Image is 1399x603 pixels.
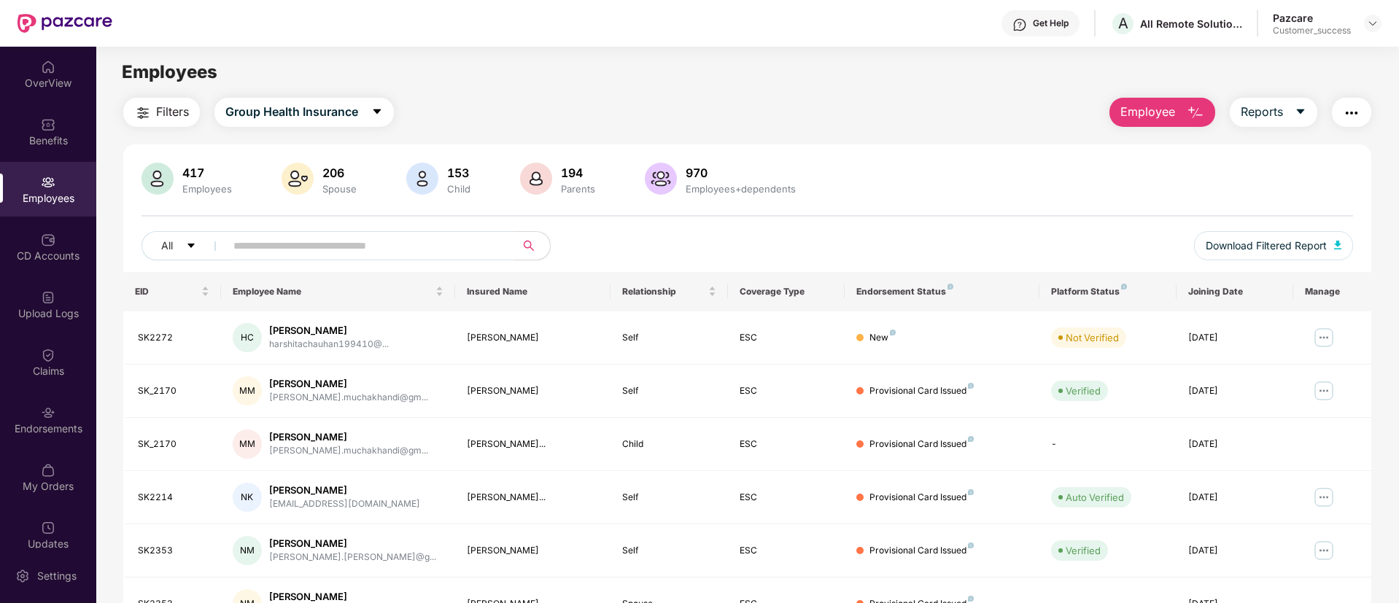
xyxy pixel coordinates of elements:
[869,544,974,558] div: Provisional Card Issued
[138,384,209,398] div: SK_2170
[467,491,600,505] div: [PERSON_NAME]...
[1066,543,1101,558] div: Verified
[683,166,799,180] div: 970
[1295,106,1306,119] span: caret-down
[269,497,420,511] div: [EMAIL_ADDRESS][DOMAIN_NAME]
[467,437,600,451] div: [PERSON_NAME]...
[740,331,833,345] div: ESC
[558,166,598,180] div: 194
[138,437,209,451] div: SK_2170
[41,60,55,74] img: svg+xml;base64,PHN2ZyBpZD0iSG9tZSIgeG1sbnM9Imh0dHA6Ly93d3cudzMub3JnLzIwMDAvc3ZnIiB3aWR0aD0iMjAiIG...
[1367,17,1379,29] img: svg+xml;base64,PHN2ZyBpZD0iRHJvcGRvd24tMzJ4MzIiIHhtbG5zPSJodHRwOi8vd3d3LnczLm9yZy8yMDAwL3N2ZyIgd2...
[1066,330,1119,345] div: Not Verified
[740,384,833,398] div: ESC
[122,61,217,82] span: Employees
[740,491,833,505] div: ESC
[371,106,383,119] span: caret-down
[1140,17,1242,31] div: All Remote Solutions Private Limited
[1066,384,1101,398] div: Verified
[622,331,716,345] div: Self
[269,377,428,391] div: [PERSON_NAME]
[233,429,262,459] div: MM
[444,183,473,195] div: Child
[890,330,896,335] img: svg+xml;base64,PHN2ZyB4bWxucz0iaHR0cDovL3d3dy53My5vcmcvMjAwMC9zdmciIHdpZHRoPSI4IiBoZWlnaHQ9IjgiIH...
[1206,238,1327,254] span: Download Filtered Report
[233,483,262,512] div: NK
[319,183,360,195] div: Spouse
[41,521,55,535] img: svg+xml;base64,PHN2ZyBpZD0iVXBkYXRlZCIgeG1sbnM9Imh0dHA6Ly93d3cudzMub3JnLzIwMDAvc3ZnIiB3aWR0aD0iMj...
[138,491,209,505] div: SK2214
[1012,17,1027,32] img: svg+xml;base64,PHN2ZyBpZD0iSGVscC0zMngzMiIgeG1sbnM9Imh0dHA6Ly93d3cudzMub3JnLzIwMDAvc3ZnIiB3aWR0aD...
[186,241,196,252] span: caret-down
[968,436,974,442] img: svg+xml;base64,PHN2ZyB4bWxucz0iaHR0cDovL3d3dy53My5vcmcvMjAwMC9zdmciIHdpZHRoPSI4IiBoZWlnaHQ9IjgiIH...
[1241,103,1283,121] span: Reports
[728,272,845,311] th: Coverage Type
[1109,98,1215,127] button: Employee
[156,103,189,121] span: Filters
[467,544,600,558] div: [PERSON_NAME]
[233,286,433,297] span: Employee Name
[1273,25,1351,36] div: Customer_success
[1121,284,1127,289] img: svg+xml;base64,PHN2ZyB4bWxucz0iaHR0cDovL3d3dy53My5vcmcvMjAwMC9zdmciIHdpZHRoPSI4IiBoZWlnaHQ9IjgiIH...
[968,489,974,495] img: svg+xml;base64,PHN2ZyB4bWxucz0iaHR0cDovL3d3dy53My5vcmcvMjAwMC9zdmciIHdpZHRoPSI4IiBoZWlnaHQ9IjgiIH...
[622,286,705,297] span: Relationship
[233,323,262,352] div: HC
[740,437,833,451] div: ESC
[1120,103,1175,121] span: Employee
[15,569,30,583] img: svg+xml;base64,PHN2ZyBpZD0iU2V0dGluZy0yMHgyMCIgeG1sbnM9Imh0dHA6Ly93d3cudzMub3JnLzIwMDAvc3ZnIiB3aW...
[869,437,974,451] div: Provisional Card Issued
[1312,326,1336,349] img: manageButton
[1187,104,1204,122] img: svg+xml;base64,PHN2ZyB4bWxucz0iaHR0cDovL3d3dy53My5vcmcvMjAwMC9zdmciIHhtbG5zOnhsaW5rPSJodHRwOi8vd3...
[1230,98,1317,127] button: Reportscaret-down
[1312,379,1336,402] img: manageButton
[645,163,677,195] img: svg+xml;base64,PHN2ZyB4bWxucz0iaHR0cDovL3d3dy53My5vcmcvMjAwMC9zdmciIHhtbG5zOnhsaW5rPSJodHRwOi8vd3...
[41,175,55,190] img: svg+xml;base64,PHN2ZyBpZD0iRW1wbG95ZWVzIiB4bWxucz0iaHR0cDovL3d3dy53My5vcmcvMjAwMC9zdmciIHdpZHRoPS...
[1312,539,1336,562] img: manageButton
[1118,15,1128,32] span: A
[947,284,953,289] img: svg+xml;base64,PHN2ZyB4bWxucz0iaHR0cDovL3d3dy53My5vcmcvMjAwMC9zdmciIHdpZHRoPSI4IiBoZWlnaHQ9IjgiIH...
[968,542,974,548] img: svg+xml;base64,PHN2ZyB4bWxucz0iaHR0cDovL3d3dy53My5vcmcvMjAwMC9zdmciIHdpZHRoPSI4IiBoZWlnaHQ9IjgiIH...
[1039,418,1176,471] td: -
[869,331,896,345] div: New
[41,233,55,247] img: svg+xml;base64,PHN2ZyBpZD0iQ0RfQWNjb3VudHMiIGRhdGEtbmFtZT0iQ0QgQWNjb3VudHMiIHhtbG5zPSJodHRwOi8vd3...
[968,596,974,602] img: svg+xml;base64,PHN2ZyB4bWxucz0iaHR0cDovL3d3dy53My5vcmcvMjAwMC9zdmciIHdpZHRoPSI4IiBoZWlnaHQ9IjgiIH...
[558,183,598,195] div: Parents
[41,117,55,132] img: svg+xml;base64,PHN2ZyBpZD0iQmVuZWZpdHMiIHhtbG5zPSJodHRwOi8vd3d3LnczLm9yZy8yMDAwL3N2ZyIgd2lkdGg9Ij...
[134,104,152,122] img: svg+xml;base64,PHN2ZyB4bWxucz0iaHR0cDovL3d3dy53My5vcmcvMjAwMC9zdmciIHdpZHRoPSIyNCIgaGVpZ2h0PSIyNC...
[41,290,55,305] img: svg+xml;base64,PHN2ZyBpZD0iVXBsb2FkX0xvZ3MiIGRhdGEtbmFtZT0iVXBsb2FkIExvZ3MiIHhtbG5zPSJodHRwOi8vd3...
[1188,437,1282,451] div: [DATE]
[514,231,551,260] button: search
[214,98,394,127] button: Group Health Insurancecaret-down
[1051,286,1164,297] div: Platform Status
[233,536,262,565] div: NM
[1293,272,1371,311] th: Manage
[142,231,230,260] button: Allcaret-down
[1188,384,1282,398] div: [DATE]
[1273,11,1351,25] div: Pazcare
[467,331,600,345] div: [PERSON_NAME]
[1194,231,1353,260] button: Download Filtered Report
[269,338,389,351] div: harshitachauhan199410@...
[611,272,727,311] th: Relationship
[1343,104,1360,122] img: svg+xml;base64,PHN2ZyB4bWxucz0iaHR0cDovL3d3dy53My5vcmcvMjAwMC9zdmciIHdpZHRoPSIyNCIgaGVpZ2h0PSIyNC...
[1334,241,1341,249] img: svg+xml;base64,PHN2ZyB4bWxucz0iaHR0cDovL3d3dy53My5vcmcvMjAwMC9zdmciIHhtbG5zOnhsaW5rPSJodHRwOi8vd3...
[221,272,455,311] th: Employee Name
[33,569,81,583] div: Settings
[869,384,974,398] div: Provisional Card Issued
[514,240,543,252] span: search
[1066,490,1124,505] div: Auto Verified
[179,183,235,195] div: Employees
[406,163,438,195] img: svg+xml;base64,PHN2ZyB4bWxucz0iaHR0cDovL3d3dy53My5vcmcvMjAwMC9zdmciIHhtbG5zOnhsaW5rPSJodHRwOi8vd3...
[622,544,716,558] div: Self
[269,551,436,564] div: [PERSON_NAME].[PERSON_NAME]@g...
[161,238,173,254] span: All
[138,544,209,558] div: SK2353
[123,98,200,127] button: Filters
[225,103,358,121] span: Group Health Insurance
[269,537,436,551] div: [PERSON_NAME]
[622,384,716,398] div: Self
[455,272,611,311] th: Insured Name
[1188,331,1282,345] div: [DATE]
[1177,272,1293,311] th: Joining Date
[1188,491,1282,505] div: [DATE]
